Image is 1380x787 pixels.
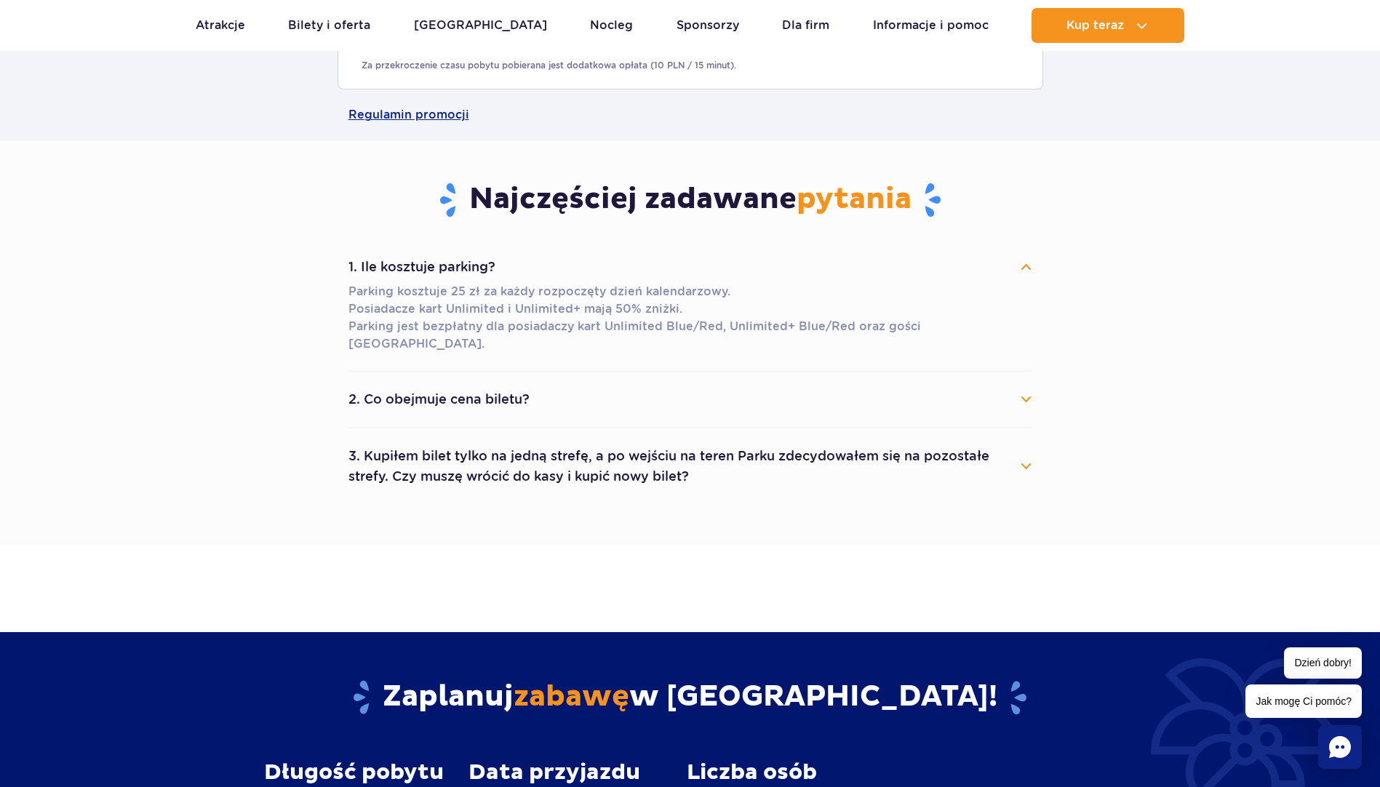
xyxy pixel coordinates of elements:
[514,679,629,715] span: zabawę
[264,679,1116,716] h2: Zaplanuj w [GEOGRAPHIC_DATA]!
[348,89,1032,140] a: Regulamin promocji
[1032,8,1184,43] button: Kup teraz
[348,181,1032,219] h3: Najczęściej zadawane
[687,760,817,785] span: Liczba osób
[348,440,1032,492] button: 3. Kupiłem bilet tylko na jedną strefę, a po wejściu na teren Parku zdecydowałem się na pozostałe...
[468,760,640,785] span: Data przyjazdu
[348,251,1032,283] button: 1. Ile kosztuje parking?
[196,8,245,43] a: Atrakcje
[1318,725,1362,769] div: Chat
[348,283,1032,353] p: Parking kosztuje 25 zł za każdy rozpoczęty dzień kalendarzowy. Posiadacze kart Unlimited i Unlimi...
[782,8,829,43] a: Dla firm
[362,59,1019,72] p: Za przekroczenie czasu pobytu pobierana jest dodatkowa opłata (10 PLN / 15 minut).
[1066,19,1124,32] span: Kup teraz
[797,181,912,217] span: pytania
[1245,684,1362,718] span: Jak mogę Ci pomóc?
[264,760,444,785] span: Długość pobytu
[1284,647,1362,679] span: Dzień dobry!
[590,8,633,43] a: Nocleg
[677,8,739,43] a: Sponsorzy
[288,8,370,43] a: Bilety i oferta
[414,8,547,43] a: [GEOGRAPHIC_DATA]
[348,383,1032,415] button: 2. Co obejmuje cena biletu?
[873,8,989,43] a: Informacje i pomoc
